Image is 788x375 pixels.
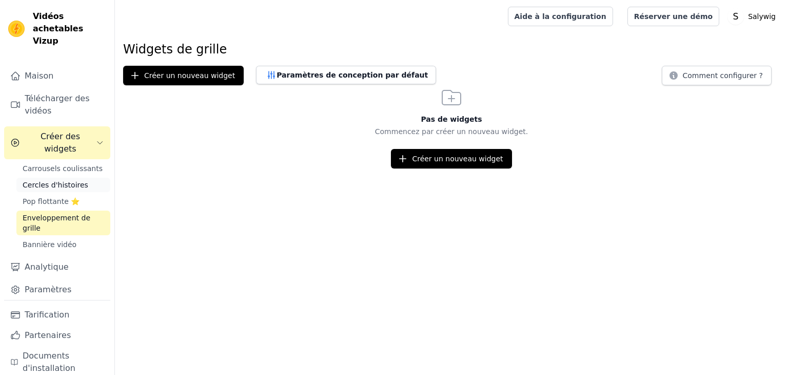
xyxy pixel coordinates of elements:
a: Télécharger des vidéos [4,88,110,121]
font: Carrousels coulissants [23,164,103,173]
font: Enveloppement de grille [23,214,90,232]
font: Télécharger des vidéos [25,93,89,116]
a: Réserver une démo [627,7,719,26]
button: S Salywig [727,7,780,26]
button: Créer un nouveau widget [123,66,244,85]
button: Créer des widgets [4,126,110,159]
a: Pop flottante ⭐ [16,194,110,209]
font: Tarification [25,310,69,320]
font: Paramètres [25,285,71,294]
button: Comment configurer ? [662,66,772,85]
font: Commencez par créer un nouveau widget. [375,127,528,136]
a: Carrousels coulissants [16,161,110,176]
font: Salywig [748,12,776,21]
font: Pop flottante ⭐ [23,197,80,205]
a: Cercles d'histoires [16,178,110,192]
a: Analytique [4,257,110,277]
text: S [733,11,739,22]
a: Tarification [4,305,110,325]
font: Documents d'installation [23,351,75,373]
a: Partenaires [4,325,110,346]
a: Paramètres [4,279,110,300]
font: Créer des widgets [41,132,80,154]
font: Comment configurer ? [683,71,763,80]
font: Bannière vidéo [23,240,76,249]
font: Pas de widgets [421,115,482,123]
a: Aide à la configuration [508,7,613,26]
font: Vidéos achetables Vizup [33,11,83,46]
button: Créer un nouveau widget [391,149,511,168]
font: Créer un nouveau widget [412,155,503,163]
font: Réserver une démo [634,12,713,21]
button: Paramètres de conception par défaut [256,66,436,84]
a: Bannière vidéo [16,237,110,252]
font: Widgets de grille [123,42,227,57]
a: Enveloppement de grille [16,211,110,235]
font: Créer un nouveau widget [144,71,235,80]
font: Analytique [25,262,69,272]
img: Vizup [8,21,25,37]
font: Aide à la configuration [515,12,606,21]
font: Partenaires [25,330,71,340]
a: Maison [4,66,110,86]
font: Cercles d'histoires [23,181,88,189]
font: Paramètres de conception par défaut [277,71,428,79]
a: Comment configurer ? [662,73,772,83]
font: Maison [25,71,53,81]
